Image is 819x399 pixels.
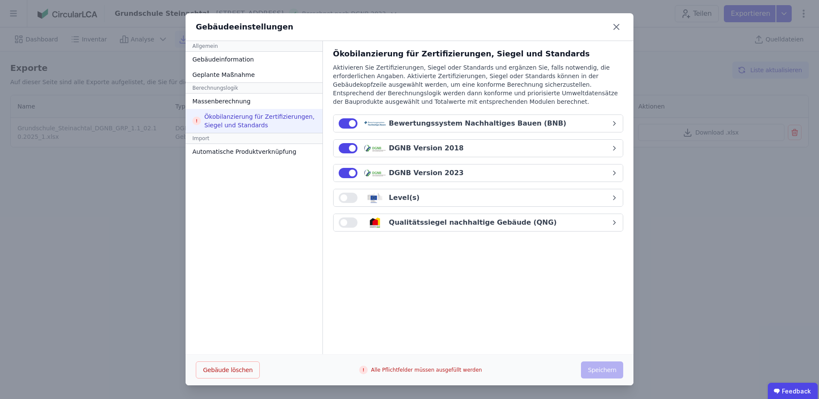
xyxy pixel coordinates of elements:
[334,189,623,206] button: Level(s)
[334,140,623,157] button: DGNB Version 2018
[364,168,386,178] img: dgnb_logo-x_03lAI3.svg
[196,21,293,33] div: Gebäudeeinstellungen
[186,67,322,82] div: Geplante Maßnahme
[186,94,322,109] div: Massenberechnung
[334,115,623,132] button: Bewertungssystem Nachhaltiges Bauen (BNB)
[364,118,386,129] img: bnb_logo-CNxcAojW.svg
[196,361,260,378] button: Gebäude löschen
[186,41,322,52] div: Allgemein
[389,168,464,178] div: DGNB Version 2023
[186,82,322,94] div: Berechnungslogik
[364,143,386,153] img: dgnb_logo-x_03lAI3.svg
[186,52,322,67] div: Gebäudeinformation
[364,193,386,203] img: levels_logo-Bv5juQb_.svg
[389,118,566,129] div: Bewertungssystem Nachhaltiges Bauen (BNB)
[333,63,623,114] div: Aktivieren Sie Zertifizierungen, Siegel oder Standards und ergänzen Sie, falls notwendig, die erf...
[581,361,623,378] button: Speichern
[334,164,623,182] button: DGNB Version 2023
[333,48,623,60] div: Ökobilanzierung für Zertifizierungen, Siegel und Standards
[334,214,623,231] button: Qualitätssiegel nachhaltige Gebäude (QNG)
[389,193,420,203] div: Level(s)
[389,143,464,153] div: DGNB Version 2018
[359,361,482,378] div: Alle Pflichtfelder müssen ausgefüllt werden
[186,109,322,133] div: Ökobilanzierung für Zertifizierungen, Siegel und Standards
[186,133,322,144] div: Import
[186,144,322,159] div: Automatische Produktverknüpfung
[389,217,557,228] div: Qualitätssiegel nachhaltige Gebäude (QNG)
[364,217,386,228] img: qng_logo-BKTGsvz4.svg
